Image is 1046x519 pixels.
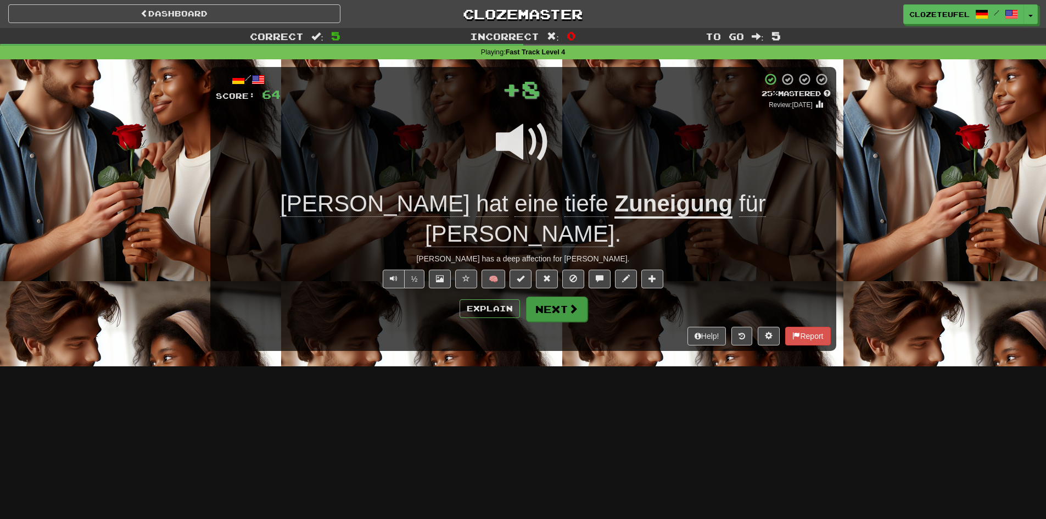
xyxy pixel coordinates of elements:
[429,270,451,288] button: Show image (alt+x)
[470,31,539,42] span: Incorrect
[262,87,281,101] span: 64
[331,29,340,42] span: 5
[526,297,588,322] button: Next
[615,270,637,288] button: Edit sentence (alt+d)
[357,4,689,24] a: Clozemaster
[250,31,304,42] span: Correct
[547,32,559,41] span: :
[216,253,831,264] div: [PERSON_NAME] has a deep affection for [PERSON_NAME].
[455,270,477,288] button: Favorite sentence (alt+f)
[383,270,405,288] button: Play sentence audio (ctl+space)
[769,101,813,109] small: Review: [DATE]
[739,191,766,217] span: für
[641,270,663,288] button: Add to collection (alt+a)
[771,29,781,42] span: 5
[762,89,831,99] div: Mastered
[567,29,576,42] span: 0
[506,48,566,56] strong: Fast Track Level 4
[614,191,732,219] u: Zuneigung
[482,270,505,288] button: 🧠
[562,270,584,288] button: Ignore sentence (alt+i)
[706,31,744,42] span: To go
[514,191,558,217] span: eine
[404,270,425,288] button: ½
[909,9,970,19] span: ClozeTeufel
[994,9,999,16] span: /
[731,327,752,345] button: Round history (alt+y)
[785,327,830,345] button: Report
[280,191,469,217] span: [PERSON_NAME]
[510,270,532,288] button: Set this sentence to 100% Mastered (alt+m)
[502,72,521,105] span: +
[762,89,778,98] span: 25 %
[752,32,764,41] span: :
[8,4,340,23] a: Dashboard
[476,191,508,217] span: hat
[311,32,323,41] span: :
[460,299,520,318] button: Explain
[687,327,726,345] button: Help!
[425,221,614,247] span: [PERSON_NAME]
[381,270,425,288] div: Text-to-speech controls
[425,191,766,247] span: .
[521,75,540,103] span: 8
[536,270,558,288] button: Reset to 0% Mastered (alt+r)
[903,4,1024,24] a: ClozeTeufel /
[216,72,281,86] div: /
[589,270,611,288] button: Discuss sentence (alt+u)
[564,191,608,217] span: tiefe
[216,91,255,101] span: Score:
